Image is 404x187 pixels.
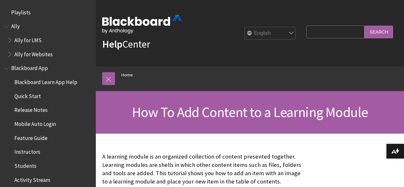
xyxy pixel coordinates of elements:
a: Home [121,71,133,79]
input: Search [364,26,393,38]
span: Release Notes [14,105,48,113]
span: Playlists [11,7,31,16]
span: Blackboard App [11,63,48,72]
span: Activity Stream [14,175,50,183]
span: Instructors [14,147,40,155]
a: HelpCenter [102,38,150,51]
nav: Book outline for Anthology Ally Help [4,21,92,60]
p: A learning module is an organized collection of content presented together. Learning modules are ... [102,152,303,186]
span: Mobile Auto Login [14,119,56,127]
span: Blackboard Learn App Help [14,77,77,85]
span: Students [14,160,36,169]
span: How To Add Content to a Learning Module [132,103,368,121]
span: Quick Start [14,91,41,99]
strong: Help [102,38,122,51]
span: Feature Guide [14,133,48,141]
nav: Book outline for Playlists [4,7,92,18]
select: Site Language Selector [245,27,296,40]
span: Ally for Websites [14,49,53,58]
span: Ally [11,21,20,30]
img: Blackboard by Anthology [102,15,182,34]
span: Ally for LMS [14,35,42,43]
